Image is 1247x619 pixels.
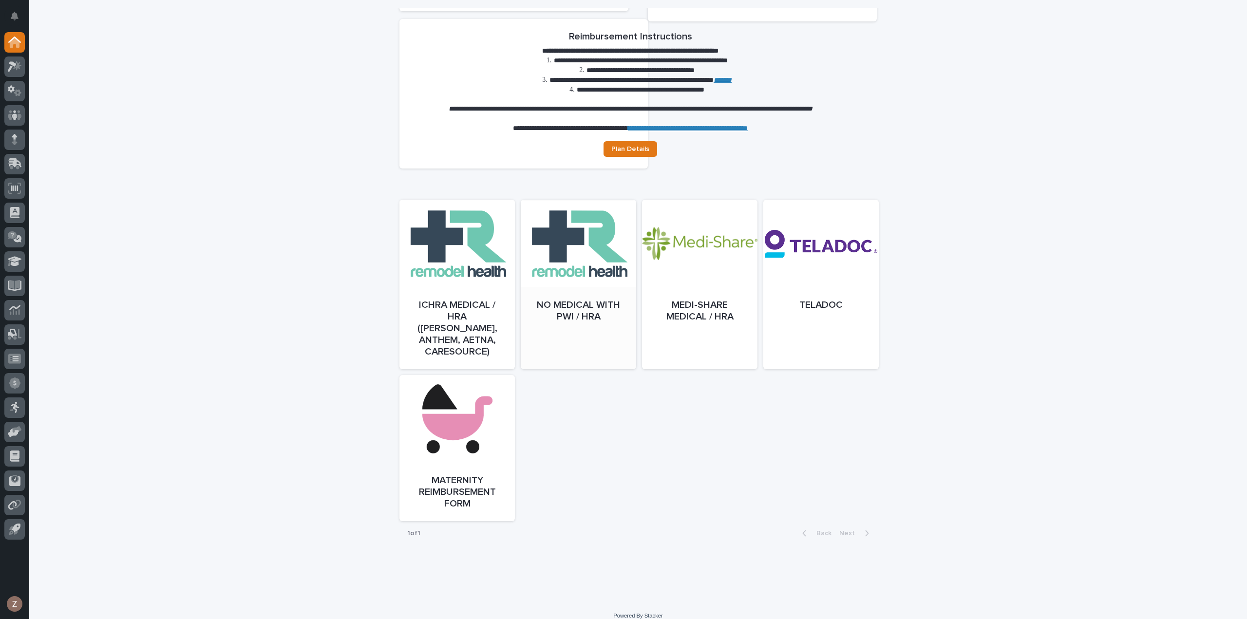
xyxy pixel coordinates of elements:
[569,31,692,42] h2: Reimbursement Instructions
[399,522,428,545] p: 1 of 1
[794,529,835,538] button: Back
[12,12,25,27] div: Notifications
[763,200,879,369] a: Teladoc
[642,200,757,369] a: Medi-Share Medical / HRA
[613,613,662,619] a: Powered By Stacker
[835,529,877,538] button: Next
[521,200,636,369] a: No Medical with PWI / HRA
[4,6,25,26] button: Notifications
[604,141,657,157] a: Plan Details
[811,530,831,537] span: Back
[611,146,649,152] span: Plan Details
[839,530,861,537] span: Next
[399,375,515,521] a: Maternity Reimbursement Form
[4,594,25,614] button: users-avatar
[399,200,515,369] a: ICHRA Medical / HRA ([PERSON_NAME], Anthem, Aetna, CareSource)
